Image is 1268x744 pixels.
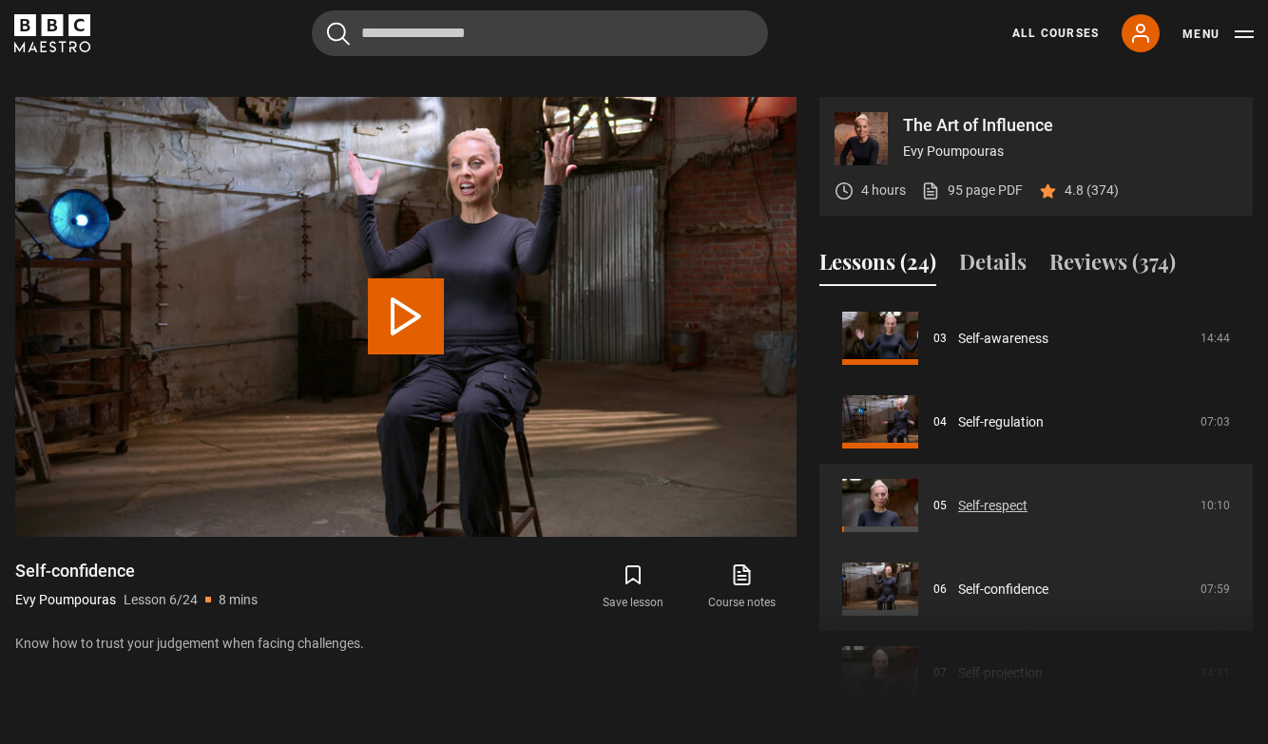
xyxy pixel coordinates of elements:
a: 95 page PDF [921,181,1023,200]
button: Save lesson [579,560,687,615]
p: Evy Poumpouras [15,590,116,610]
video-js: Video Player [15,97,797,536]
p: Evy Poumpouras [903,142,1238,162]
a: Self-awareness [958,329,1048,349]
p: 4.8 (374) [1065,181,1119,200]
a: Course notes [688,560,797,615]
a: Self-regulation [958,412,1044,432]
button: Submit the search query [327,22,350,46]
a: All Courses [1012,25,1099,42]
button: Lessons (24) [819,246,936,286]
input: Search [312,10,768,56]
p: Lesson 6/24 [124,590,198,610]
p: The Art of Influence [903,117,1238,134]
a: Self-respect [958,496,1028,516]
button: Toggle navigation [1182,25,1254,44]
p: Know how to trust your judgement when facing challenges. [15,634,797,654]
svg: BBC Maestro [14,14,90,52]
button: Details [959,246,1027,286]
button: Play Lesson Self-confidence [368,278,444,354]
button: Reviews (374) [1049,246,1176,286]
h1: Self-confidence [15,560,258,582]
p: 8 mins [219,590,258,610]
a: Self-confidence [958,580,1048,600]
p: 4 hours [861,181,906,200]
